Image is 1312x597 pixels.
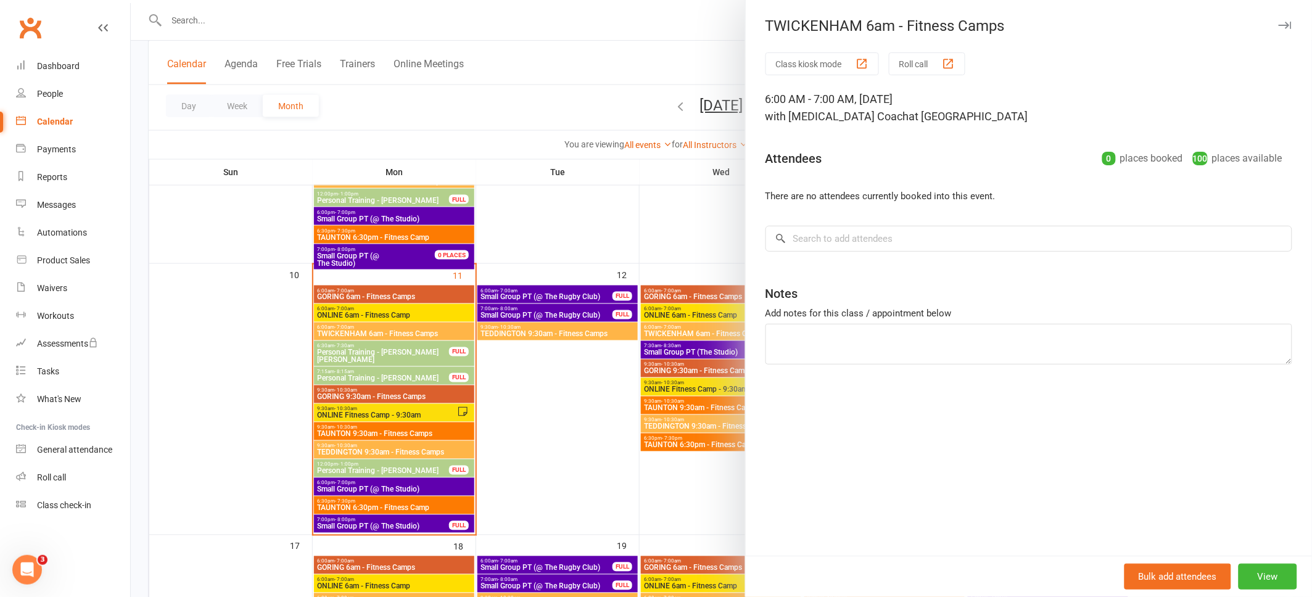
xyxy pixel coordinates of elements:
div: 100 [1193,152,1208,165]
div: What's New [37,394,81,404]
div: Notes [765,285,798,302]
div: Calendar [37,117,73,126]
div: places available [1193,150,1282,167]
a: Waivers [16,274,130,302]
div: Dashboard [37,61,80,71]
div: 6:00 AM - 7:00 AM, [DATE] [765,91,1292,125]
a: Product Sales [16,247,130,274]
a: Clubworx [15,12,46,43]
a: Messages [16,191,130,219]
a: Tasks [16,358,130,385]
a: Class kiosk mode [16,492,130,519]
div: General attendance [37,445,112,455]
div: Reports [37,172,67,182]
div: Add notes for this class / appointment below [765,306,1292,321]
button: Class kiosk mode [765,52,879,75]
li: There are no attendees currently booked into this event. [765,189,1292,204]
div: Class check-in [37,500,91,510]
button: Bulk add attendees [1124,564,1231,590]
div: Automations [37,228,87,237]
a: Workouts [16,302,130,330]
span: at [GEOGRAPHIC_DATA] [909,110,1028,123]
div: Roll call [37,472,66,482]
a: Payments [16,136,130,163]
a: What's New [16,385,130,413]
a: Dashboard [16,52,130,80]
div: Product Sales [37,255,90,265]
a: Reports [16,163,130,191]
div: 0 [1102,152,1116,165]
div: TWICKENHAM 6am - Fitness Camps [746,17,1312,35]
div: Messages [37,200,76,210]
div: Payments [37,144,76,154]
div: Assessments [37,339,98,348]
button: View [1239,564,1297,590]
div: Waivers [37,283,67,293]
a: Roll call [16,464,130,492]
div: Workouts [37,311,74,321]
div: Attendees [765,150,822,167]
div: Tasks [37,366,59,376]
div: places booked [1102,150,1183,167]
a: General attendance kiosk mode [16,436,130,464]
a: Automations [16,219,130,247]
button: Roll call [889,52,965,75]
span: with [MEDICAL_DATA] Coach [765,110,909,123]
a: Calendar [16,108,130,136]
input: Search to add attendees [765,226,1292,252]
span: 3 [38,555,47,565]
a: People [16,80,130,108]
iframe: Intercom live chat [12,555,42,585]
div: People [37,89,63,99]
a: Assessments [16,330,130,358]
